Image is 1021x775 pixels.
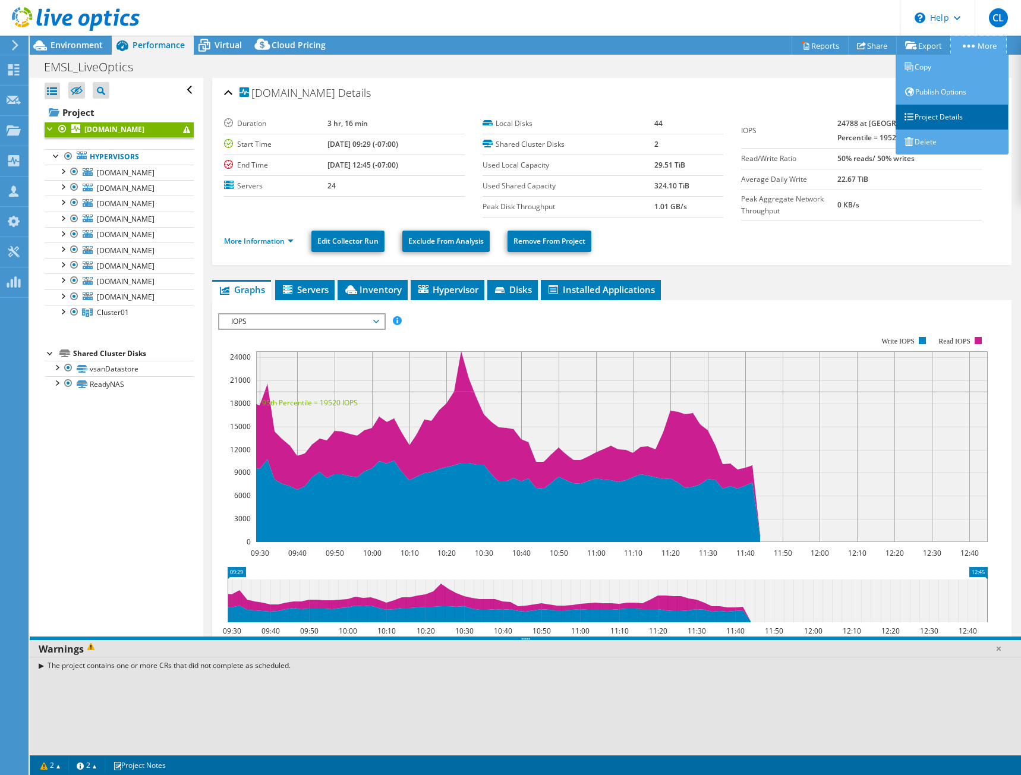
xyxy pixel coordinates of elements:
span: [DOMAIN_NAME] [240,87,335,99]
text: 11:40 [736,548,754,558]
a: [DOMAIN_NAME] [45,122,194,137]
span: Servers [281,283,329,295]
a: [DOMAIN_NAME] [45,180,194,196]
text: 12:10 [847,548,866,558]
a: Remove From Project [508,231,591,252]
text: 11:00 [587,548,605,558]
span: Cloud Pricing [272,39,326,51]
a: Cluster01 [45,305,194,320]
a: Publish Options [896,80,1009,105]
a: 2 [68,758,105,773]
span: [DOMAIN_NAME] [97,245,155,256]
b: 324.10 TiB [654,181,689,191]
text: 10:00 [363,548,381,558]
text: Write IOPS [881,337,915,345]
label: Shared Cluster Disks [483,138,655,150]
b: 24 [327,181,336,191]
b: [DATE] 12:45 (-07:00) [327,160,398,170]
span: CL [989,8,1008,27]
a: [DOMAIN_NAME] [45,165,194,180]
text: 21000 [230,375,251,385]
span: Disks [493,283,532,295]
a: More Information [224,236,294,246]
text: 10:50 [549,548,568,558]
text: 09:50 [300,626,318,636]
label: Peak Disk Throughput [483,201,655,213]
text: 11:50 [764,626,783,636]
text: 10:00 [338,626,357,636]
text: 12:20 [885,548,903,558]
span: [DOMAIN_NAME] [97,214,155,224]
a: [DOMAIN_NAME] [45,242,194,258]
text: 12:40 [960,548,978,558]
div: The project contains one or more CRs that did not complete as scheduled. [30,657,1021,674]
a: [DOMAIN_NAME] [45,212,194,227]
text: 18000 [230,398,251,408]
text: 10:10 [400,548,418,558]
text: 09:30 [250,548,269,558]
text: 10:40 [512,548,530,558]
b: 50% reads/ 50% writes [837,153,915,163]
text: 10:30 [474,548,493,558]
text: 10:10 [377,626,395,636]
label: Average Daily Write [741,174,837,185]
span: Details [338,86,371,100]
span: [DOMAIN_NAME] [97,261,155,271]
span: [DOMAIN_NAME] [97,168,155,178]
text: 6000 [234,490,251,500]
text: 24000 [230,352,251,362]
div: Warnings [30,640,1021,658]
label: Read/Write Ratio [741,153,837,165]
span: [DOMAIN_NAME] [97,183,155,193]
a: 2 [32,758,69,773]
text: 95th Percentile = 19520 IOPS [262,398,358,408]
label: End Time [224,159,327,171]
a: Reports [792,36,849,55]
b: 1.01 GB/s [654,201,687,212]
label: Duration [224,118,327,130]
b: 0 KB/s [837,200,859,210]
span: Hypervisor [417,283,478,295]
a: Project [45,103,194,122]
text: 12000 [230,445,251,455]
text: 11:20 [648,626,667,636]
a: Export [896,36,951,55]
text: 12:40 [958,626,976,636]
svg: \n [915,12,925,23]
span: Environment [51,39,103,51]
text: 11:10 [623,548,642,558]
text: 09:30 [222,626,241,636]
b: [DATE] 09:29 (-07:00) [327,139,398,149]
h1: EMSL_LiveOptics [39,61,152,74]
b: 44 [654,118,663,128]
text: 12:00 [803,626,822,636]
text: 10:50 [532,626,550,636]
span: [DOMAIN_NAME] [97,276,155,286]
text: 3000 [234,513,251,524]
text: 12:30 [922,548,941,558]
text: 09:40 [288,548,306,558]
span: Inventory [344,283,402,295]
a: Edit Collector Run [311,231,385,252]
text: 15000 [230,421,251,431]
text: 11:00 [571,626,589,636]
label: Servers [224,180,327,192]
label: Start Time [224,138,327,150]
text: 11:10 [610,626,628,636]
text: 12:00 [810,548,828,558]
label: Used Shared Capacity [483,180,655,192]
b: 22.67 TiB [837,174,868,184]
text: 10:20 [416,626,434,636]
div: Shared Cluster Disks [73,346,194,361]
span: Graphs [218,283,265,295]
a: Delete [896,130,1009,155]
text: 11:30 [698,548,717,558]
a: Project Details [896,105,1009,130]
span: IOPS [225,314,378,329]
b: 29.51 TiB [654,160,685,170]
text: 12:30 [919,626,938,636]
a: vsanDatastore [45,361,194,376]
a: [DOMAIN_NAME] [45,196,194,211]
text: 11:30 [687,626,705,636]
text: 12:20 [881,626,899,636]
